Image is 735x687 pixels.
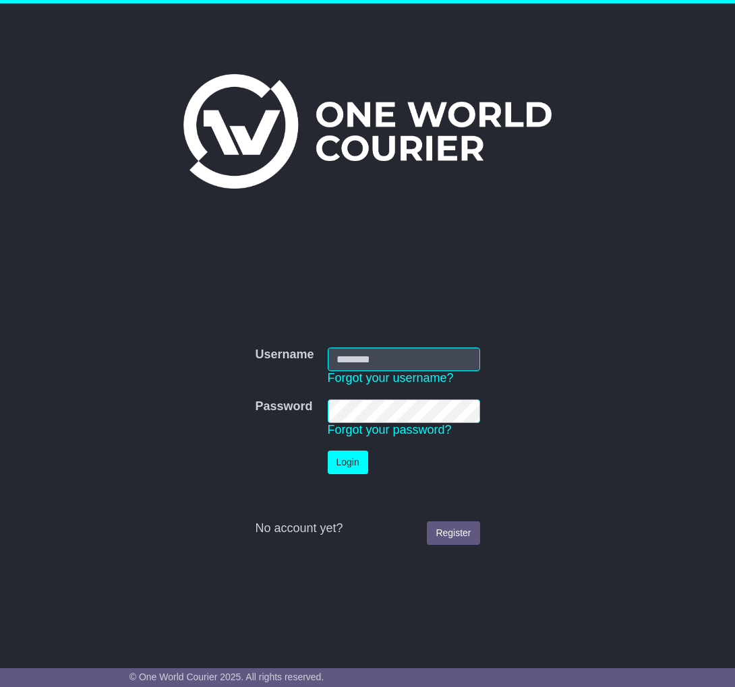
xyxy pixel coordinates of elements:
[328,371,454,385] a: Forgot your username?
[255,399,312,414] label: Password
[328,423,452,436] a: Forgot your password?
[427,521,479,545] a: Register
[183,74,552,189] img: One World
[255,348,314,362] label: Username
[328,451,368,474] button: Login
[129,672,324,682] span: © One World Courier 2025. All rights reserved.
[255,521,479,536] div: No account yet?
